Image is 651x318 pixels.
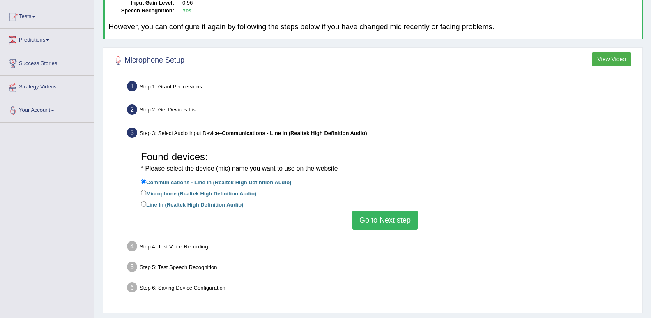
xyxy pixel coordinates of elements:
[592,52,631,66] button: View Video
[141,165,338,172] small: * Please select the device (mic) name you want to use on the website
[141,188,256,197] label: Microphone (Realtek High Definition Audio)
[123,239,639,257] div: Step 4: Test Voice Recording
[141,179,146,184] input: Communications - Line In (Realtek High Definition Audio)
[352,211,418,230] button: Go to Next step
[141,190,146,195] input: Microphone (Realtek High Definition Audio)
[222,130,367,136] b: Communications - Line In (Realtek High Definition Audio)
[123,102,639,120] div: Step 2: Get Devices List
[0,29,94,49] a: Predictions
[123,79,639,97] div: Step 1: Grant Permissions
[219,130,367,136] span: –
[123,280,639,298] div: Step 6: Saving Device Configuration
[108,23,639,31] h4: However, you can configure it again by following the steps below if you have changed mic recently...
[141,151,629,173] h3: Found devices:
[0,5,94,26] a: Tests
[123,259,639,277] div: Step 5: Test Speech Recognition
[108,7,174,15] dt: Speech Recognition:
[141,201,146,207] input: Line In (Realtek High Definition Audio)
[0,52,94,73] a: Success Stories
[141,177,291,186] label: Communications - Line In (Realtek High Definition Audio)
[123,125,639,143] div: Step 3: Select Audio Input Device
[112,54,184,67] h2: Microphone Setup
[0,99,94,120] a: Your Account
[182,7,191,14] b: Yes
[0,76,94,96] a: Strategy Videos
[141,200,243,209] label: Line In (Realtek High Definition Audio)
